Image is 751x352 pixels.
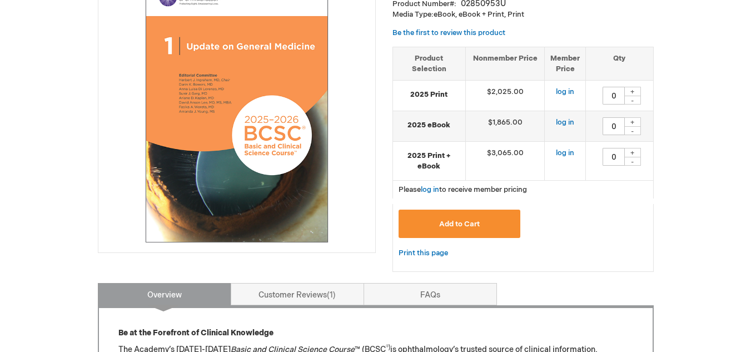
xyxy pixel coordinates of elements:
[399,210,521,238] button: Add to Cart
[393,47,466,80] th: Product Selection
[624,148,641,157] div: +
[556,87,574,96] a: log in
[392,10,434,19] strong: Media Type:
[364,283,497,305] a: FAQs
[386,344,390,351] sup: ®)
[545,47,586,80] th: Member Price
[465,81,545,111] td: $2,025.00
[98,283,231,305] a: Overview
[399,90,460,100] strong: 2025 Print
[399,185,527,194] span: Please to receive member pricing
[603,117,625,135] input: Qty
[624,117,641,127] div: +
[399,120,460,131] strong: 2025 eBook
[439,220,480,229] span: Add to Cart
[556,118,574,127] a: log in
[399,246,448,260] a: Print this page
[603,87,625,105] input: Qty
[465,47,545,80] th: Nonmember Price
[624,96,641,105] div: -
[392,9,654,20] p: eBook, eBook + Print, Print
[399,151,460,171] strong: 2025 Print + eBook
[421,185,439,194] a: log in
[603,148,625,166] input: Qty
[327,290,336,300] span: 1
[392,28,505,37] a: Be the first to review this product
[465,111,545,142] td: $1,865.00
[465,142,545,181] td: $3,065.00
[624,87,641,96] div: +
[118,328,273,338] strong: Be at the Forefront of Clinical Knowledge
[624,126,641,135] div: -
[231,283,364,305] a: Customer Reviews1
[624,157,641,166] div: -
[586,47,653,80] th: Qty
[556,148,574,157] a: log in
